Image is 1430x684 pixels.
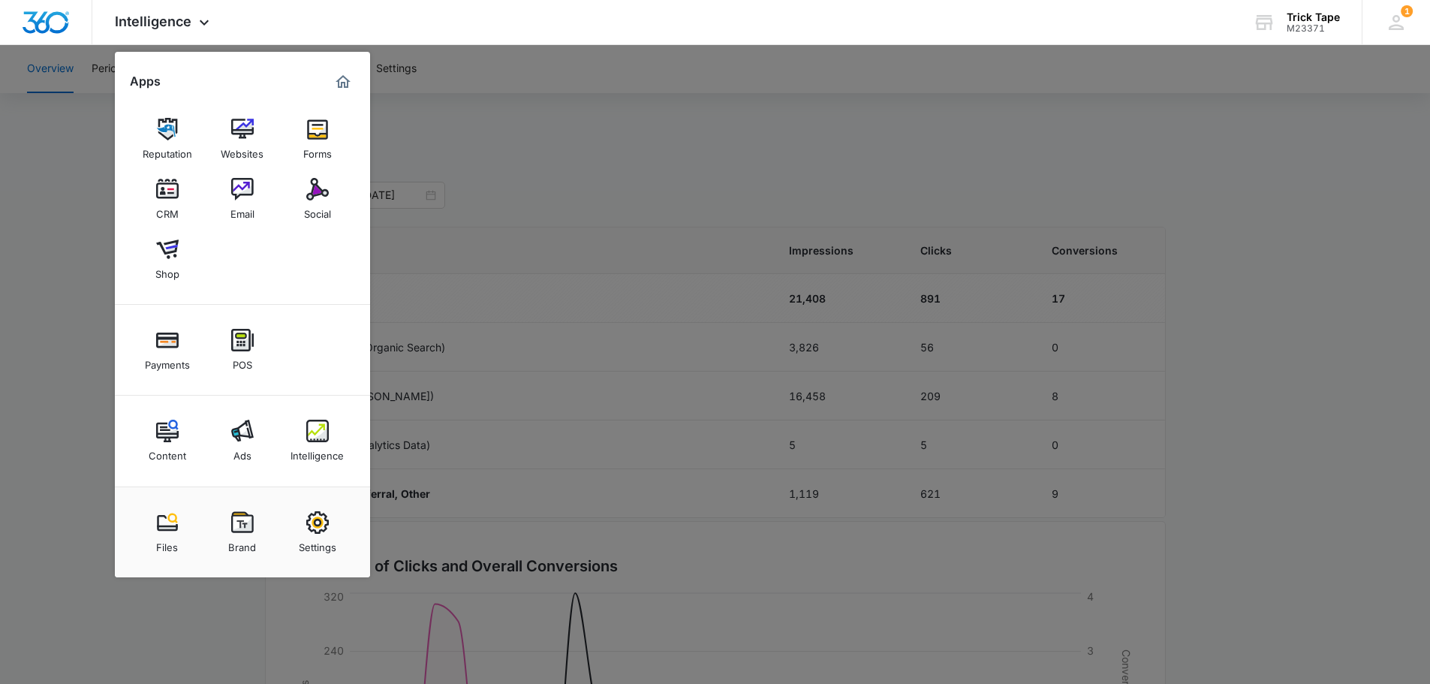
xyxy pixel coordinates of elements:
[1287,23,1340,34] div: account id
[1401,5,1413,17] span: 1
[149,442,186,462] div: Content
[289,412,346,469] a: Intelligence
[139,504,196,561] a: Files
[214,110,271,167] a: Websites
[291,442,344,462] div: Intelligence
[289,170,346,227] a: Social
[289,504,346,561] a: Settings
[156,534,178,553] div: Files
[156,200,179,220] div: CRM
[304,200,331,220] div: Social
[299,534,336,553] div: Settings
[139,231,196,288] a: Shop
[115,14,191,29] span: Intelligence
[1287,11,1340,23] div: account name
[155,261,179,280] div: Shop
[233,351,252,371] div: POS
[214,321,271,378] a: POS
[233,442,251,462] div: Ads
[214,412,271,469] a: Ads
[139,412,196,469] a: Content
[331,70,355,94] a: Marketing 360® Dashboard
[139,110,196,167] a: Reputation
[230,200,254,220] div: Email
[214,170,271,227] a: Email
[221,140,263,160] div: Websites
[143,140,192,160] div: Reputation
[289,110,346,167] a: Forms
[145,351,190,371] div: Payments
[303,140,332,160] div: Forms
[139,321,196,378] a: Payments
[214,504,271,561] a: Brand
[130,74,161,89] h2: Apps
[139,170,196,227] a: CRM
[1401,5,1413,17] div: notifications count
[228,534,256,553] div: Brand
